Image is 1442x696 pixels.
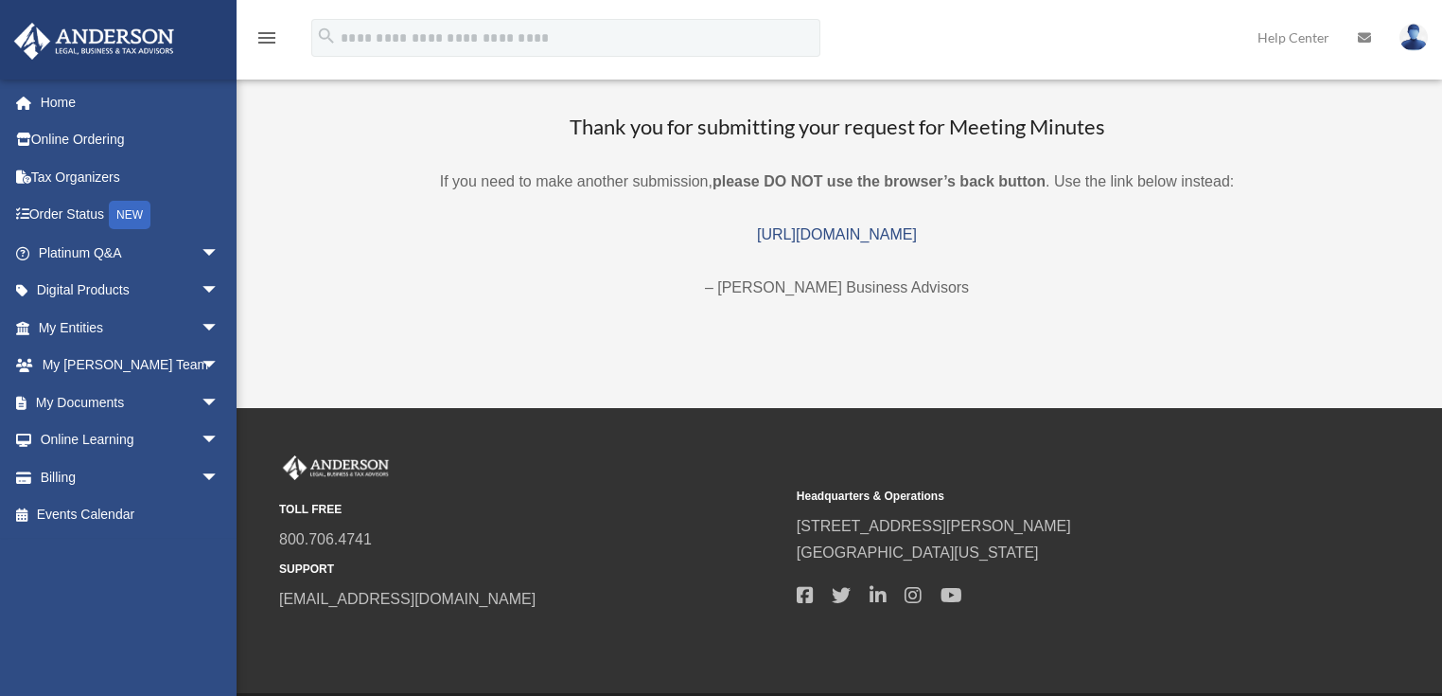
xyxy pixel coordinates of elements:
span: arrow_drop_down [201,272,238,311]
b: please DO NOT use the browser’s back button [712,173,1046,189]
span: arrow_drop_down [201,309,238,348]
a: Billingarrow_drop_down [13,458,248,496]
a: Tax Organizers [13,158,248,196]
span: arrow_drop_down [201,384,238,422]
small: TOLL FREE [279,500,783,520]
h3: Thank you for submitting your request for Meeting Minutes [255,113,1418,142]
a: 800.706.4741 [279,531,372,547]
img: Anderson Advisors Platinum Portal [9,23,180,60]
a: Online Ordering [13,121,248,159]
a: [URL][DOMAIN_NAME] [757,226,917,242]
span: arrow_drop_down [201,234,238,273]
a: [STREET_ADDRESS][PERSON_NAME] [797,518,1071,534]
a: Events Calendar [13,496,248,534]
a: Home [13,83,248,121]
i: menu [255,27,278,49]
span: arrow_drop_down [201,421,238,460]
small: Headquarters & Operations [797,487,1301,507]
p: If you need to make another submission, . Use the link below instead: [255,169,1418,195]
a: My Entitiesarrow_drop_down [13,309,248,347]
a: My Documentsarrow_drop_down [13,384,248,421]
div: NEW [109,201,150,229]
p: – [PERSON_NAME] Business Advisors [255,275,1418,301]
img: Anderson Advisors Platinum Portal [279,455,393,480]
a: Order StatusNEW [13,196,248,235]
a: Platinum Q&Aarrow_drop_down [13,234,248,272]
a: menu [255,33,278,49]
img: User Pic [1399,24,1428,51]
a: [GEOGRAPHIC_DATA][US_STATE] [797,544,1039,561]
a: Digital Productsarrow_drop_down [13,272,248,310]
a: [EMAIL_ADDRESS][DOMAIN_NAME] [279,591,536,607]
i: search [316,26,337,46]
a: My [PERSON_NAME] Teamarrow_drop_down [13,347,248,384]
span: arrow_drop_down [201,347,238,385]
small: SUPPORT [279,560,783,580]
span: arrow_drop_down [201,458,238,497]
a: Online Learningarrow_drop_down [13,421,248,459]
